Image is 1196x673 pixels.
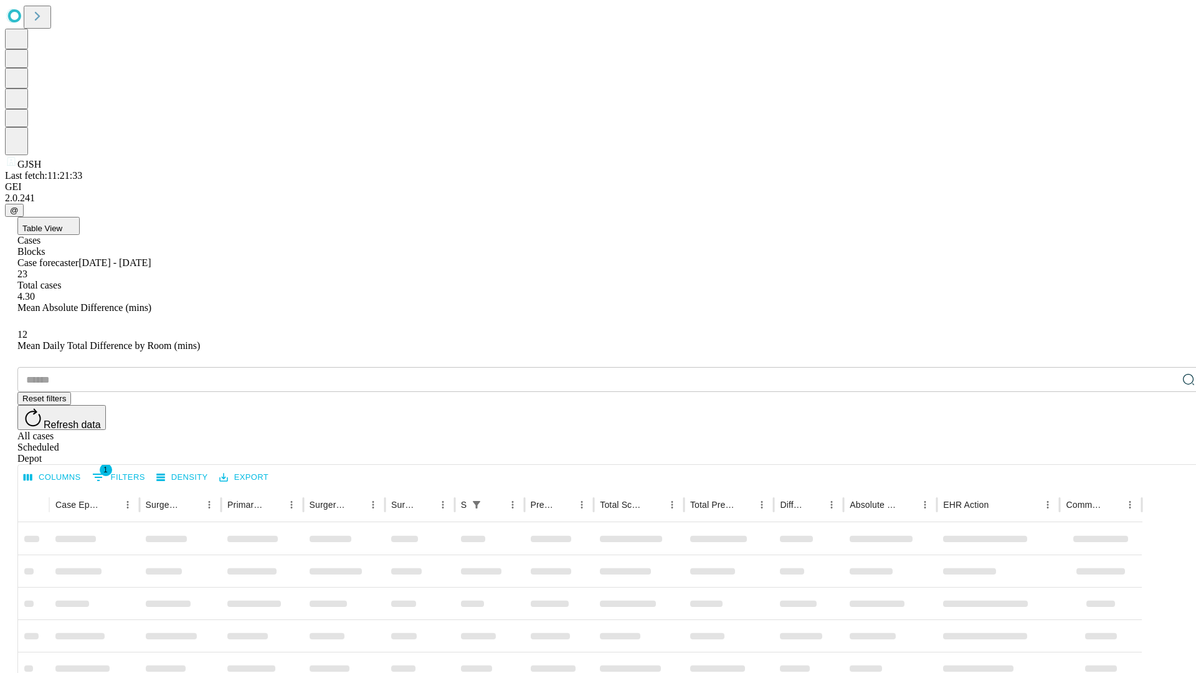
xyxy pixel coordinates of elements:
[1066,500,1102,510] div: Comments
[468,496,485,513] div: 1 active filter
[531,500,555,510] div: Predicted In Room Duration
[78,257,151,268] span: [DATE] - [DATE]
[17,302,151,313] span: Mean Absolute Difference (mins)
[461,500,467,510] div: Scheduled In Room Duration
[17,280,61,290] span: Total cases
[17,291,35,302] span: 4.30
[17,269,27,279] span: 23
[850,500,898,510] div: Absolute Difference
[17,340,200,351] span: Mean Daily Total Difference by Room (mins)
[943,500,989,510] div: EHR Action
[201,496,218,513] button: Menu
[216,468,272,487] button: Export
[100,464,112,476] span: 1
[663,496,681,513] button: Menu
[556,496,573,513] button: Sort
[391,500,415,510] div: Surgery Date
[753,496,771,513] button: Menu
[102,496,119,513] button: Sort
[17,217,80,235] button: Table View
[916,496,934,513] button: Menu
[310,500,346,510] div: Surgery Name
[17,159,41,169] span: GJSH
[146,500,182,510] div: Surgeon Name
[17,257,78,268] span: Case forecaster
[347,496,364,513] button: Sort
[10,206,19,215] span: @
[183,496,201,513] button: Sort
[364,496,382,513] button: Menu
[573,496,591,513] button: Menu
[504,496,521,513] button: Menu
[265,496,283,513] button: Sort
[5,170,82,181] span: Last fetch: 11:21:33
[44,419,101,430] span: Refresh data
[227,500,263,510] div: Primary Service
[780,500,804,510] div: Difference
[22,224,62,233] span: Table View
[22,394,66,403] span: Reset filters
[600,500,645,510] div: Total Scheduled Duration
[89,467,148,487] button: Show filters
[5,204,24,217] button: @
[736,496,753,513] button: Sort
[646,496,663,513] button: Sort
[17,405,106,430] button: Refresh data
[17,329,27,340] span: 12
[55,500,100,510] div: Case Epic Id
[1121,496,1139,513] button: Menu
[486,496,504,513] button: Sort
[899,496,916,513] button: Sort
[17,392,71,405] button: Reset filters
[5,181,1191,193] div: GEI
[119,496,136,513] button: Menu
[283,496,300,513] button: Menu
[417,496,434,513] button: Sort
[434,496,452,513] button: Menu
[21,468,84,487] button: Select columns
[5,193,1191,204] div: 2.0.241
[1104,496,1121,513] button: Sort
[468,496,485,513] button: Show filters
[1039,496,1056,513] button: Menu
[690,500,735,510] div: Total Predicted Duration
[153,468,211,487] button: Density
[805,496,823,513] button: Sort
[990,496,1007,513] button: Sort
[823,496,840,513] button: Menu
